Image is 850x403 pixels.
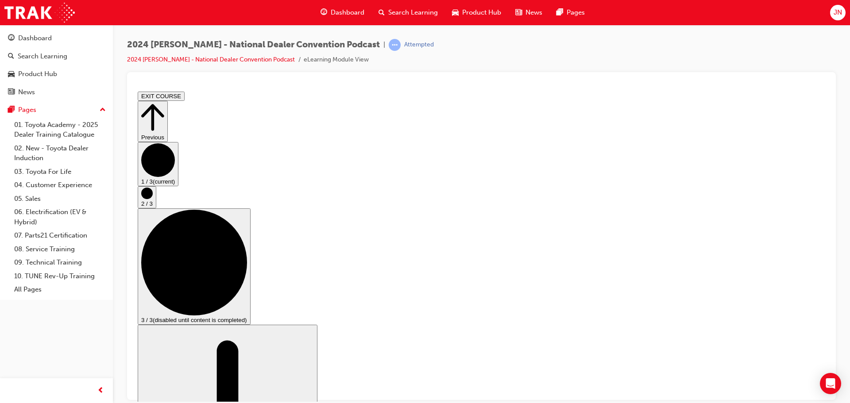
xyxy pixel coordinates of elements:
a: 2024 [PERSON_NAME] - National Dealer Convention Podcast [127,56,295,63]
div: Dashboard [18,33,52,43]
span: news-icon [8,88,15,96]
span: | [383,40,385,50]
span: prev-icon [97,385,104,396]
span: 1 / 3 [7,90,19,97]
a: Search Learning [4,48,109,65]
a: 06. Electrification (EV & Hybrid) [11,205,109,229]
a: 10. TUNE Rev-Up Training [11,269,109,283]
a: car-iconProduct Hub [445,4,508,22]
span: search-icon [379,7,385,18]
span: car-icon [452,7,459,18]
span: 2 / 3 [7,112,19,119]
button: 3 / 3(disabled until content is completed) [4,120,116,237]
div: News [18,87,35,97]
a: 08. Service Training [11,242,109,256]
a: 09. Technical Training [11,256,109,269]
a: 02. New - Toyota Dealer Induction [11,142,109,165]
a: News [4,84,109,100]
a: Dashboard [4,30,109,46]
button: Previous [4,13,34,54]
span: guage-icon [321,7,327,18]
span: Search Learning [388,8,438,18]
button: Pages [4,102,109,118]
span: up-icon [100,104,106,116]
a: 04. Customer Experience [11,178,109,192]
span: search-icon [8,53,14,61]
span: Dashboard [331,8,364,18]
button: 2 / 3 [4,98,22,120]
a: 01. Toyota Academy - 2025 Dealer Training Catalogue [11,118,109,142]
a: All Pages [11,283,109,296]
span: (current) [19,90,41,97]
span: (disabled until content is completed) [19,229,113,235]
a: news-iconNews [508,4,549,22]
a: guage-iconDashboard [313,4,371,22]
button: JN [830,5,846,20]
div: Search Learning [18,51,67,61]
a: search-iconSearch Learning [371,4,445,22]
span: News [525,8,542,18]
span: news-icon [515,7,522,18]
span: guage-icon [8,35,15,42]
img: Trak [4,3,75,23]
a: 03. Toyota For Life [11,165,109,179]
a: pages-iconPages [549,4,592,22]
div: Attempted [404,41,434,49]
li: eLearning Module View [304,55,369,65]
span: JN [834,8,842,18]
span: Pages [567,8,585,18]
span: 3 / 3 [7,229,19,235]
span: Product Hub [462,8,501,18]
button: 1 / 3(current) [4,54,44,98]
span: learningRecordVerb_ATTEMPT-icon [389,39,401,51]
div: Open Intercom Messenger [820,373,841,394]
button: EXIT COURSE [4,4,50,13]
a: 07. Parts21 Certification [11,229,109,242]
div: Pages [18,105,36,115]
span: pages-icon [8,106,15,114]
a: Product Hub [4,66,109,82]
span: Previous [7,46,30,53]
span: 2024 [PERSON_NAME] - National Dealer Convention Podcast [127,40,380,50]
div: Product Hub [18,69,57,79]
span: pages-icon [556,7,563,18]
button: DashboardSearch LearningProduct HubNews [4,28,109,102]
span: car-icon [8,70,15,78]
a: 05. Sales [11,192,109,206]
